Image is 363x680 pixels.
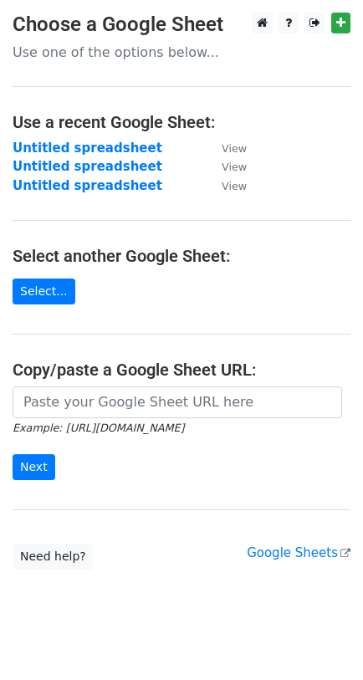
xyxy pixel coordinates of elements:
[13,544,94,570] a: Need help?
[222,142,247,155] small: View
[13,13,350,37] h3: Choose a Google Sheet
[13,112,350,132] h4: Use a recent Google Sheet:
[205,178,247,193] a: View
[13,178,162,193] a: Untitled spreadsheet
[247,545,350,560] a: Google Sheets
[222,180,247,192] small: View
[13,360,350,380] h4: Copy/paste a Google Sheet URL:
[13,422,184,434] small: Example: [URL][DOMAIN_NAME]
[13,43,350,61] p: Use one of the options below...
[222,161,247,173] small: View
[205,141,247,156] a: View
[13,141,162,156] a: Untitled spreadsheet
[13,454,55,480] input: Next
[13,279,75,304] a: Select...
[205,159,247,174] a: View
[279,600,363,680] iframe: Chat Widget
[13,386,342,418] input: Paste your Google Sheet URL here
[13,246,350,266] h4: Select another Google Sheet:
[13,159,162,174] a: Untitled spreadsheet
